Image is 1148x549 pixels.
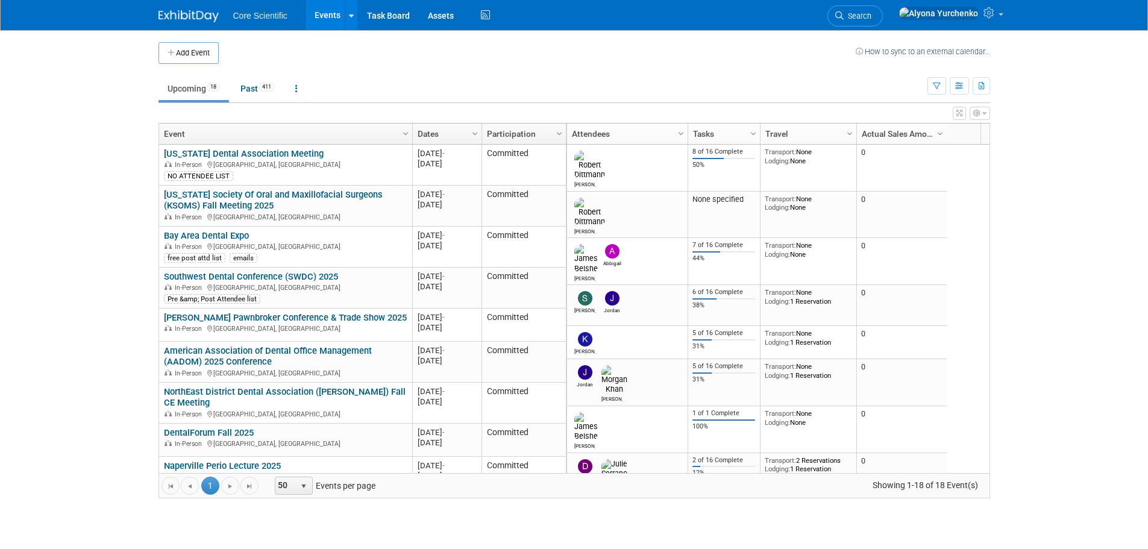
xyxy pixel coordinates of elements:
div: Abbigail Belshe [601,259,623,266]
div: Robert Dittmann [574,227,595,234]
div: James Belshe [574,274,595,281]
span: Lodging: [765,297,790,306]
img: Jordan McCullough [578,365,592,380]
span: Transport: [765,456,796,465]
div: 31% [692,375,755,384]
img: In-Person Event [165,243,172,249]
a: Column Settings [399,124,412,142]
span: Lodging: [765,465,790,473]
div: Kim Kahlmorgan [574,347,595,354]
span: Lodging: [765,418,790,427]
span: 18 [207,83,220,92]
span: - [442,190,445,199]
span: - [442,149,445,158]
a: Event [164,124,404,144]
span: In-Person [175,325,205,333]
img: In-Person Event [165,161,172,167]
img: James Belshe [574,412,598,441]
a: [US_STATE] Dental Association Meeting [164,148,324,159]
div: [GEOGRAPHIC_DATA], [GEOGRAPHIC_DATA] [164,212,407,222]
span: In-Person [175,161,205,169]
img: In-Person Event [165,284,172,290]
span: Showing 1-18 of 18 Event(s) [861,477,989,494]
div: None 1 Reservation [765,288,852,306]
div: [DATE] [418,356,476,366]
span: Transport: [765,329,796,337]
td: 0 [856,359,947,406]
div: [DATE] [418,158,476,169]
span: In-Person [175,243,205,251]
span: Lodging: [765,338,790,347]
div: None specified [692,195,755,204]
span: - [442,272,445,281]
a: Column Settings [674,124,688,142]
span: Lodging: [765,250,790,259]
div: [DATE] [418,345,476,356]
span: - [442,231,445,240]
a: [US_STATE] Society Of Oral and Maxillofacial Surgeons (KSOMS) Fall Meeting 2025 [164,189,383,212]
span: Go to the previous page [185,482,195,491]
div: 5 of 16 Complete [692,362,755,371]
span: In-Person [175,440,205,448]
td: Committed [481,424,566,457]
td: Committed [481,383,566,424]
img: Alyona Yurchenko [899,7,979,20]
td: 0 [856,192,947,239]
span: - [442,313,445,322]
span: Lodging: [765,203,790,212]
a: NorthEast District Dental Association ([PERSON_NAME]) Fall CE Meeting [164,386,406,409]
a: Go to the last page [240,477,259,495]
span: Core Scientific [233,11,287,20]
div: Sam Robinson [574,306,595,313]
td: 0 [856,285,947,326]
img: ExhibitDay [158,10,219,22]
div: [DATE] [418,271,476,281]
a: Southwest Dental Conference (SWDC) 2025 [164,271,338,282]
span: - [442,387,445,396]
td: 0 [856,326,947,359]
img: Robert Dittmann [574,198,605,227]
a: [PERSON_NAME] Pawnbroker Conference & Trade Show 2025 [164,312,407,323]
span: select [299,482,309,491]
a: Go to the first page [162,477,180,495]
div: [DATE] [418,438,476,448]
span: Lodging: [765,371,790,380]
span: Column Settings [676,129,686,139]
span: Transport: [765,241,796,249]
img: Kim Kahlmorgan [578,332,592,347]
div: [DATE] [418,427,476,438]
div: None None [765,195,852,212]
div: 7 of 16 Complete [692,241,755,249]
div: None None [765,409,852,427]
td: Committed [481,186,566,227]
div: 44% [692,254,755,263]
div: 100% [692,422,755,431]
a: Bay Area Dental Expo [164,230,249,241]
div: Morgan Khan [601,394,623,402]
div: [DATE] [418,148,476,158]
div: None 1 Reservation [765,329,852,347]
a: Column Settings [553,124,566,142]
button: Add Event [158,42,219,64]
div: 12% [692,469,755,477]
div: [GEOGRAPHIC_DATA], [GEOGRAPHIC_DATA] [164,438,407,448]
span: Go to the next page [225,482,235,491]
div: 6 of 16 Complete [692,288,755,296]
img: Robert Dittmann [574,151,605,180]
img: In-Person Event [165,325,172,331]
div: 2 of 16 Complete [692,456,755,465]
img: Dan Boro [578,459,592,474]
span: Column Settings [554,129,564,139]
div: [GEOGRAPHIC_DATA], [GEOGRAPHIC_DATA] [164,159,407,169]
span: Column Settings [401,129,410,139]
div: free post attd list [164,253,225,263]
a: Column Settings [747,124,760,142]
span: Transport: [765,409,796,418]
span: Transport: [765,195,796,203]
img: In-Person Event [165,369,172,375]
span: Transport: [765,288,796,296]
div: 5 of 16 Complete [692,329,755,337]
div: [DATE] [418,460,476,471]
span: - [442,461,445,470]
div: 8 of 16 Complete [692,148,755,156]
